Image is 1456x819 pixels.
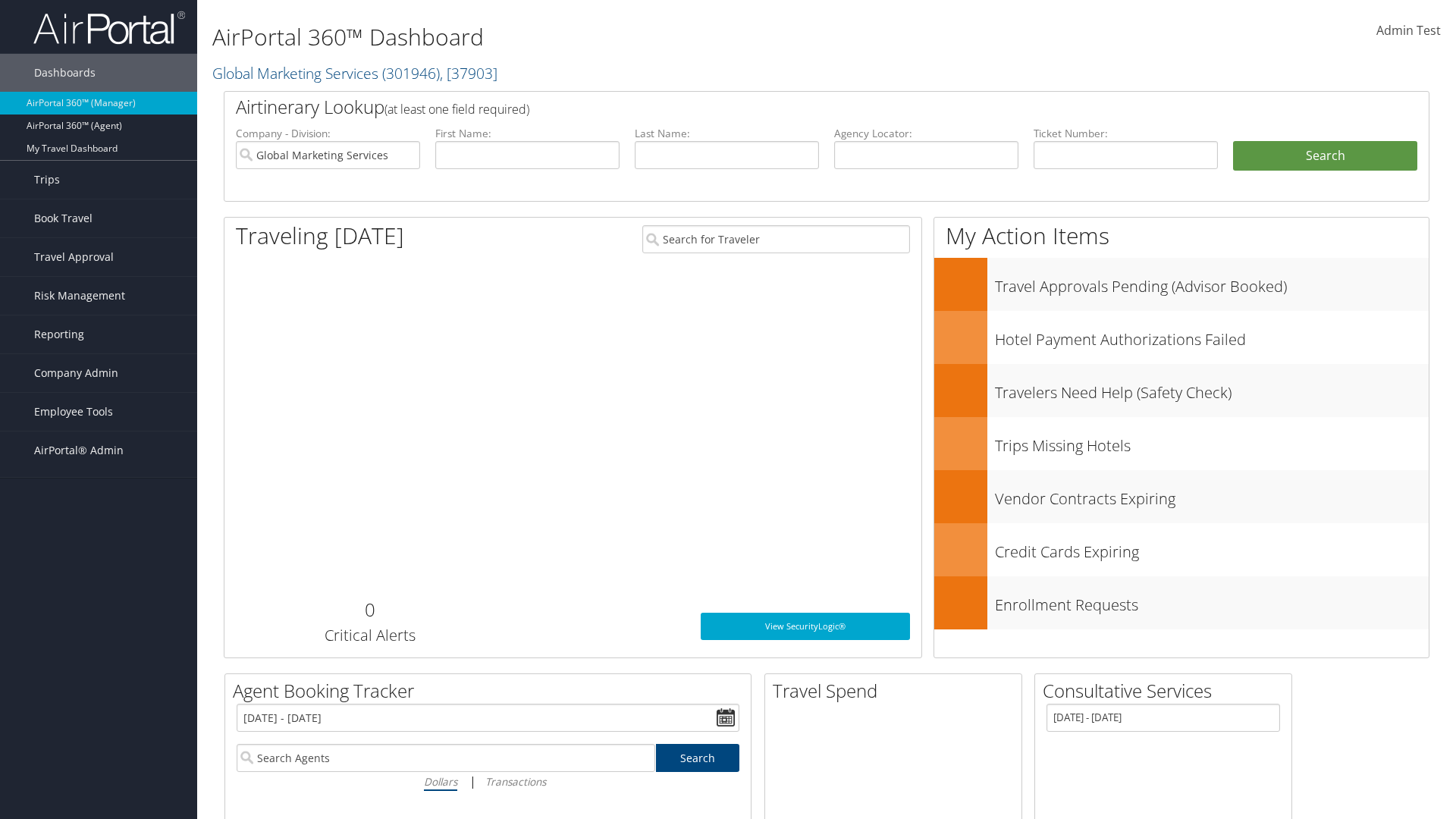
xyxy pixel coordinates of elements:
span: AirPortal® Admin [34,431,124,469]
h3: Enrollment Requests [995,587,1429,616]
img: airportal-logo.png [33,10,185,45]
input: Search Agents [237,744,655,772]
span: Employee Tools [34,393,113,431]
div: | [237,772,739,791]
a: Search [656,744,740,772]
h3: Credit Cards Expiring [995,534,1429,563]
h3: Travel Approvals Pending (Advisor Booked) [995,268,1429,297]
h2: 0 [236,597,504,623]
a: Admin Test [1376,8,1441,55]
span: Dashboards [34,54,96,92]
h1: My Action Items [934,220,1429,252]
span: (at least one field required) [384,101,529,118]
i: Transactions [485,774,546,789]
label: First Name: [435,126,620,141]
h2: Agent Booking Tracker [233,678,751,704]
a: Travelers Need Help (Safety Check) [934,364,1429,417]
h3: Travelers Need Help (Safety Check) [995,375,1429,403]
a: Credit Cards Expiring [934,523,1429,576]
input: Search for Traveler [642,225,910,253]
h2: Airtinerary Lookup [236,94,1317,120]
i: Dollars [424,774,457,789]
a: Travel Approvals Pending (Advisor Booked) [934,258,1429,311]
span: Book Travel [34,199,93,237]
a: Global Marketing Services [212,63,497,83]
h3: Vendor Contracts Expiring [995,481,1429,510]
h3: Trips Missing Hotels [995,428,1429,457]
span: Travel Approval [34,238,114,276]
span: Company Admin [34,354,118,392]
a: Vendor Contracts Expiring [934,470,1429,523]
h1: AirPortal 360™ Dashboard [212,21,1031,53]
label: Ticket Number: [1034,126,1218,141]
label: Company - Division: [236,126,420,141]
span: , [ 37903 ] [440,63,497,83]
button: Search [1233,141,1417,171]
label: Agency Locator: [834,126,1018,141]
span: Admin Test [1376,22,1441,39]
span: Trips [34,161,60,199]
a: Hotel Payment Authorizations Failed [934,311,1429,364]
h3: Hotel Payment Authorizations Failed [995,322,1429,350]
h1: Traveling [DATE] [236,220,404,252]
a: Trips Missing Hotels [934,417,1429,470]
span: Reporting [34,315,84,353]
span: ( 301946 ) [382,63,440,83]
a: Enrollment Requests [934,576,1429,629]
h2: Consultative Services [1043,678,1291,704]
h3: Critical Alerts [236,625,504,646]
span: Risk Management [34,277,125,315]
h2: Travel Spend [773,678,1021,704]
label: Last Name: [635,126,819,141]
a: View SecurityLogic® [701,613,910,640]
